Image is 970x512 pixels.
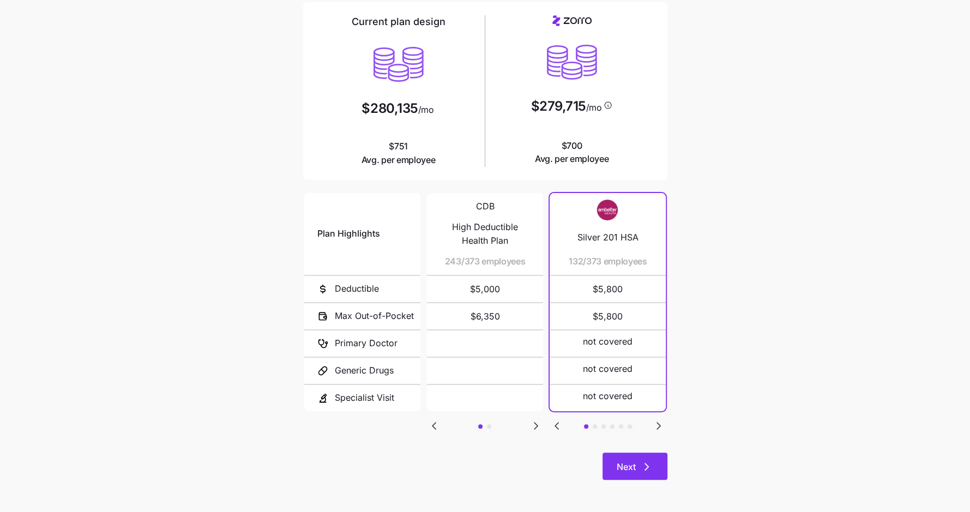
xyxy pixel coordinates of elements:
span: Primary Doctor [335,336,397,350]
svg: Go to next slide [529,419,543,432]
span: not covered [583,362,632,376]
span: Deductible [335,282,379,296]
span: $700 [535,139,609,166]
img: Carrier [586,200,630,220]
span: $751 [362,140,436,167]
span: not covered [583,335,632,348]
span: $280,135 [362,102,418,115]
span: Generic Drugs [335,364,394,377]
span: /mo [418,105,434,114]
span: 243/373 employees [445,255,526,268]
h2: Current plan design [352,15,445,28]
span: $5,000 [440,276,530,302]
svg: Go to previous slide [427,419,441,432]
span: not covered [583,389,632,403]
span: Plan Highlights [317,227,380,240]
span: Next [617,460,636,473]
span: Silver 201 HSA [577,231,638,244]
button: Go to previous slide [427,419,441,433]
span: $5,800 [563,303,653,329]
span: $279,715 [531,100,586,113]
svg: Go to next slide [652,419,665,432]
span: /mo [586,103,602,112]
span: $6,350 [440,303,530,329]
span: $5,800 [563,276,653,302]
span: 132/373 employees [569,255,647,268]
span: High Deductible Health Plan [440,220,530,248]
button: Go to previous slide [550,419,564,433]
span: Max Out-of-Pocket [335,309,414,323]
button: Go to next slide [529,419,543,433]
span: Avg. per employee [362,153,436,167]
svg: Go to previous slide [550,419,563,432]
span: Specialist Visit [335,391,394,405]
button: Next [603,453,667,480]
span: CDB [475,200,494,213]
button: Go to next slide [652,419,666,433]
span: Avg. per employee [535,152,609,166]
